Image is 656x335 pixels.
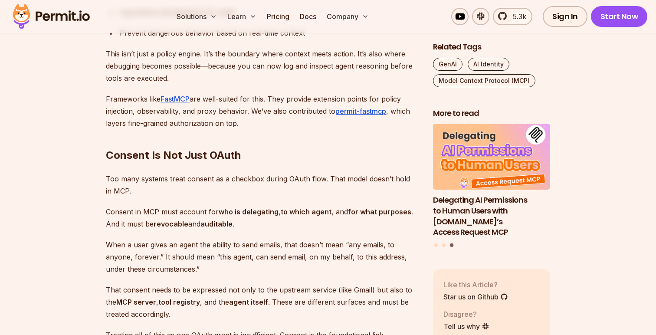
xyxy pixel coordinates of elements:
[106,173,419,197] p: Too many systems treat consent as a checkbox during OAuth flow. That model doesn’t hold in MCP.
[443,309,489,319] p: Disagree?
[200,220,233,228] strong: auditable
[348,207,411,216] strong: for what purposes
[433,74,535,87] a: Model Context Protocol (MCP)
[106,239,419,275] p: When a user gives an agent the ability to send emails, that doesn’t mean “any emails, to anyone, ...
[263,8,293,25] a: Pricing
[433,108,550,119] h2: More to read
[106,284,419,320] p: That consent needs to be expressed not only to the upstream service (like Gmail) but also to the ...
[158,298,200,306] strong: tool registry
[433,124,550,190] img: Delegating AI Permissions to Human Users with Permit.io’s Access Request MCP
[281,207,331,216] strong: to which agent
[229,298,268,306] strong: agent itself
[335,107,386,115] a: permit-fastmcp
[9,2,94,31] img: Permit logo
[224,8,260,25] button: Learn
[433,124,550,238] li: 3 of 3
[434,243,438,247] button: Go to slide 1
[296,8,320,25] a: Docs
[433,58,462,71] a: GenAI
[449,243,453,247] button: Go to slide 3
[433,124,550,249] div: Posts
[219,207,279,216] strong: who is delegating
[443,279,508,290] p: Like this Article?
[106,93,419,129] p: Frameworks like are well-suited for this. They provide extension points for policy injection, obs...
[443,292,508,302] a: Star us on Github
[154,220,188,228] strong: revocable
[106,206,419,230] p: Consent in MCP must account for , , and . And it must be and .
[443,321,489,332] a: Tell us why
[106,114,419,162] h2: Consent Is Not Just OAuth
[116,298,156,306] strong: MCP server
[173,8,220,25] button: Solutions
[161,95,190,103] a: FastMCP
[508,11,526,22] span: 5.3k
[591,6,648,27] a: Start Now
[543,6,587,27] a: Sign In
[493,8,532,25] a: 5.3k
[323,8,372,25] button: Company
[433,195,550,238] h3: Delegating AI Permissions to Human Users with [DOMAIN_NAME]’s Access Request MCP
[106,48,419,84] p: This isn’t just a policy engine. It’s the boundary where context meets action. It’s also where de...
[442,243,446,247] button: Go to slide 2
[433,124,550,238] a: Delegating AI Permissions to Human Users with Permit.io’s Access Request MCPDelegating AI Permiss...
[433,42,550,53] h2: Related Tags
[468,58,509,71] a: AI Identity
